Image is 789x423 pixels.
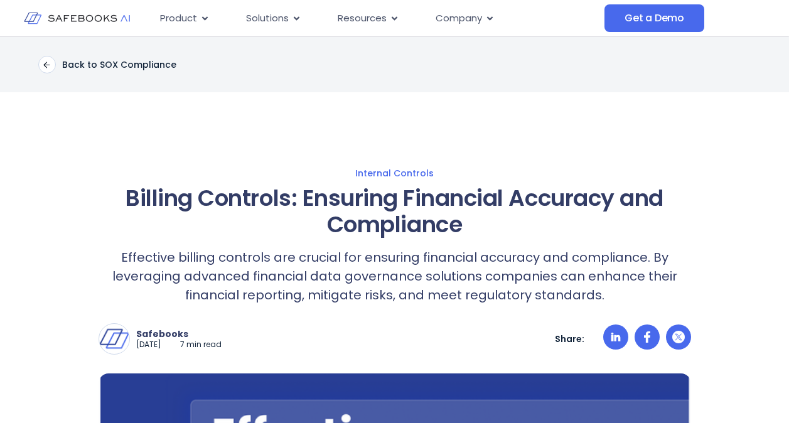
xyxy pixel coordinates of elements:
p: [DATE] [136,340,161,350]
a: Back to SOX Compliance [38,56,176,73]
span: Resources [338,11,387,26]
span: Product [160,11,197,26]
span: Get a Demo [625,12,684,24]
p: 7 min read [180,340,222,350]
img: Safebooks [99,324,129,354]
p: Share: [555,333,584,345]
p: Safebooks [136,328,222,340]
a: Get a Demo [604,4,704,32]
a: Internal Controls [13,168,776,179]
span: Company [436,11,482,26]
p: Effective billing controls are crucial for ensuring financial accuracy and compliance. By leverag... [99,248,691,304]
h1: Billing Controls: Ensuring Financial Accuracy and Compliance [99,185,691,238]
span: Solutions [246,11,289,26]
nav: Menu [150,6,604,31]
div: Menu Toggle [150,6,604,31]
p: Back to SOX Compliance [62,59,176,70]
